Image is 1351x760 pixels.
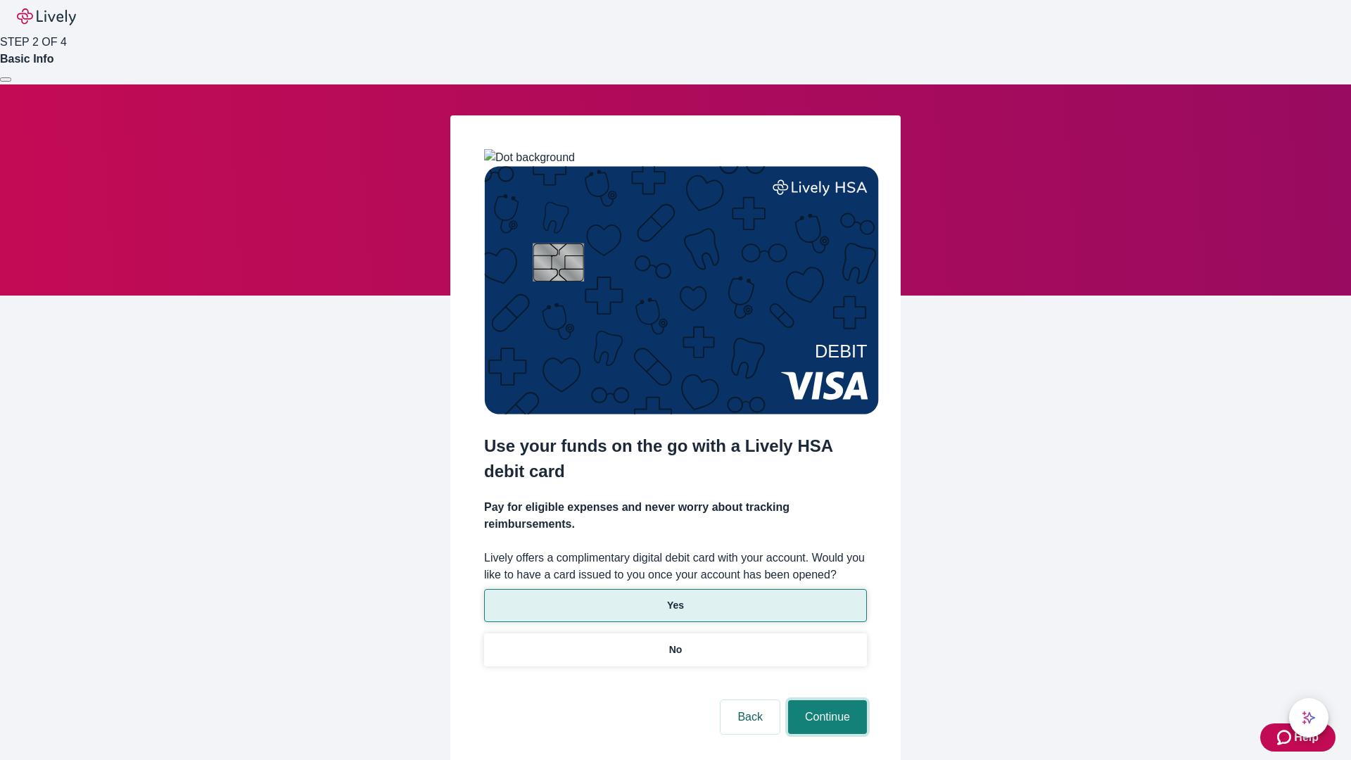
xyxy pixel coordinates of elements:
[1260,723,1336,752] button: Zendesk support iconHelp
[669,642,683,657] p: No
[484,633,867,666] button: No
[788,700,867,734] button: Continue
[484,149,575,166] img: Dot background
[721,700,780,734] button: Back
[1289,698,1328,737] button: chat
[1302,711,1316,725] svg: Lively AI Assistant
[484,499,867,533] h4: Pay for eligible expenses and never worry about tracking reimbursements.
[484,550,867,583] label: Lively offers a complimentary digital debit card with your account. Would you like to have a card...
[17,8,76,25] img: Lively
[484,166,879,414] img: Debit card
[1294,729,1319,746] span: Help
[1277,729,1294,746] svg: Zendesk support icon
[667,598,684,613] p: Yes
[484,433,867,484] h2: Use your funds on the go with a Lively HSA debit card
[484,589,867,622] button: Yes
